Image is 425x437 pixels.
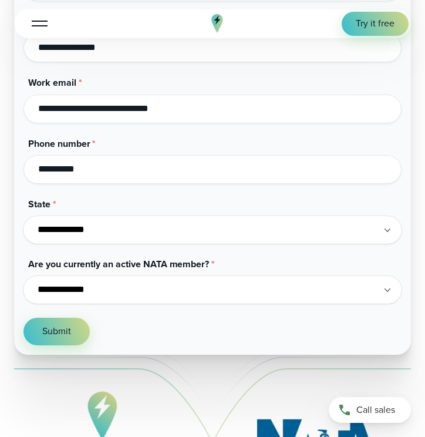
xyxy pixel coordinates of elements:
[23,318,90,345] button: Submit
[28,197,50,211] span: State
[42,325,71,338] span: Submit
[28,257,209,271] span: Are you currently an active NATA member?
[356,404,395,417] span: Call sales
[342,12,409,36] a: Try it free
[329,397,411,423] a: Call sales
[28,76,76,89] span: Work email
[28,137,90,150] span: Phone number
[356,17,394,31] span: Try it free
